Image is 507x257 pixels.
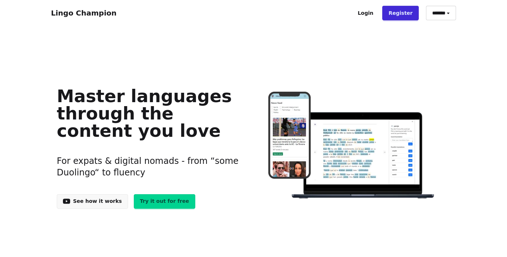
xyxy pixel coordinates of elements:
[134,194,195,209] a: Try it out for free
[57,147,242,187] h3: For expats & digital nomads - from “some Duolingo“ to fluency
[352,6,379,20] a: Login
[57,194,128,209] a: See how it works
[57,87,242,139] h1: Master languages through the content you love
[51,9,116,17] a: Lingo Champion
[382,6,419,20] a: Register
[254,92,450,200] img: Learn languages online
